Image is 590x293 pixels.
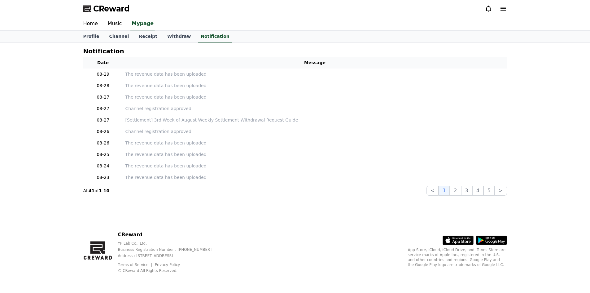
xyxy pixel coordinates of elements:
[450,186,461,196] button: 2
[86,128,120,135] p: 08-26
[134,31,162,42] a: Receipt
[461,186,472,196] button: 3
[86,151,120,158] p: 08-25
[408,247,507,267] p: App Store, iCloud, iCloud Drive, and iTunes Store are service marks of Apple Inc., registered in ...
[83,4,130,14] a: CReward
[472,186,483,196] button: 4
[104,31,134,42] a: Channel
[439,186,450,196] button: 1
[125,174,505,181] a: The revenue data has been uploaded
[125,140,505,146] a: The revenue data has been uploaded
[86,94,120,100] p: 08-27
[93,4,130,14] span: CReward
[125,151,505,158] a: The revenue data has been uploaded
[118,263,153,267] a: Terms of Service
[89,188,94,193] strong: 41
[125,117,505,123] a: [Settlement] 3rd Week of August Weekly Settlement Withdrawal Request Guide
[162,31,196,42] a: Withdraw
[99,188,102,193] strong: 1
[155,263,180,267] a: Privacy Policy
[426,186,439,196] button: <
[86,71,120,78] p: 08-29
[483,186,495,196] button: 5
[198,31,232,42] a: Notification
[118,253,221,258] p: Address : [STREET_ADDRESS]
[78,31,104,42] a: Profile
[125,128,505,135] p: Channel registration approved
[125,94,505,100] a: The revenue data has been uploaded
[130,17,155,30] a: Mypage
[78,17,103,30] a: Home
[83,188,110,194] p: All of -
[125,71,505,78] a: The revenue data has been uploaded
[495,186,507,196] button: >
[103,188,109,193] strong: 10
[86,140,120,146] p: 08-26
[86,105,120,112] p: 08-27
[83,57,123,69] th: Date
[86,174,120,181] p: 08-23
[103,17,127,30] a: Music
[125,163,505,169] a: The revenue data has been uploaded
[83,48,124,55] h4: Notification
[118,268,221,273] p: © CReward All Rights Reserved.
[86,117,120,123] p: 08-27
[125,82,505,89] a: The revenue data has been uploaded
[86,163,120,169] p: 08-24
[123,57,507,69] th: Message
[118,241,221,246] p: YP Lab Co., Ltd.
[125,105,505,112] p: Channel registration approved
[86,82,120,89] p: 08-28
[118,247,221,252] p: Business Registration Number : [PHONE_NUMBER]
[118,231,221,238] p: CReward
